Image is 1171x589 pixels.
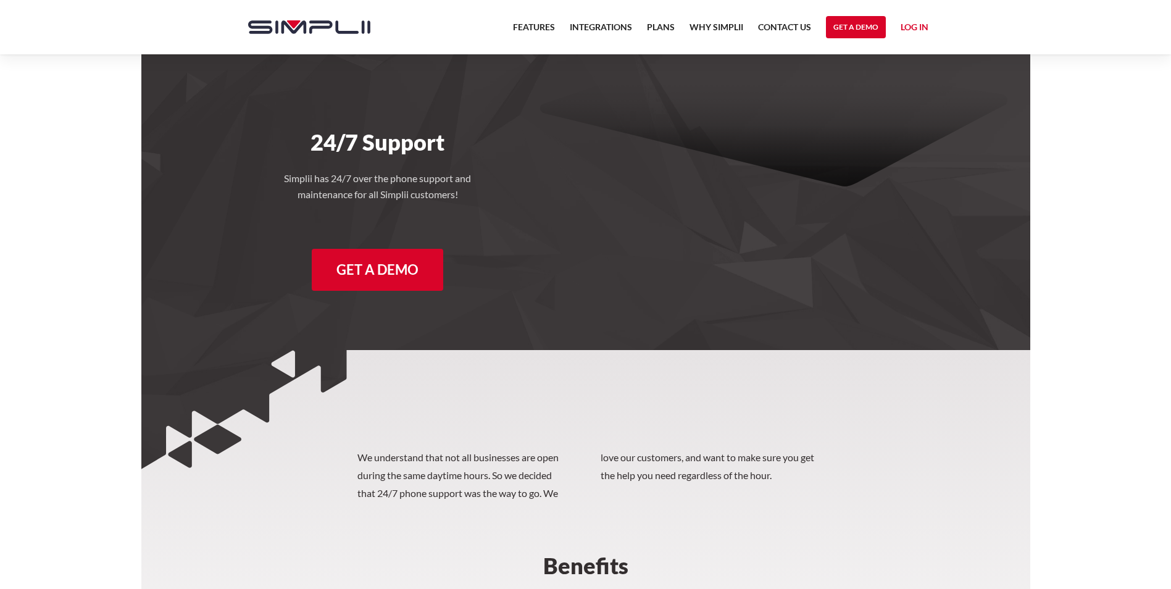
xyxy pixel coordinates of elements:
h4: Simplii has 24/7 over the phone support and maintenance for all Simplii customers! [267,170,489,202]
a: Get a Demo [312,249,443,291]
a: Why Simplii [690,20,743,42]
a: Log in [901,20,928,38]
a: Contact US [758,20,811,42]
h1: 24/7 Support [236,128,520,156]
h2: Benefits [357,554,814,577]
p: We understand that not all businesses are open during the same daytime hours. So we decided that ... [357,449,814,502]
a: Integrations [570,20,632,42]
a: Get a Demo [826,16,886,38]
a: Plans [647,20,675,42]
img: Simplii [248,20,370,34]
a: Features [513,20,555,42]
